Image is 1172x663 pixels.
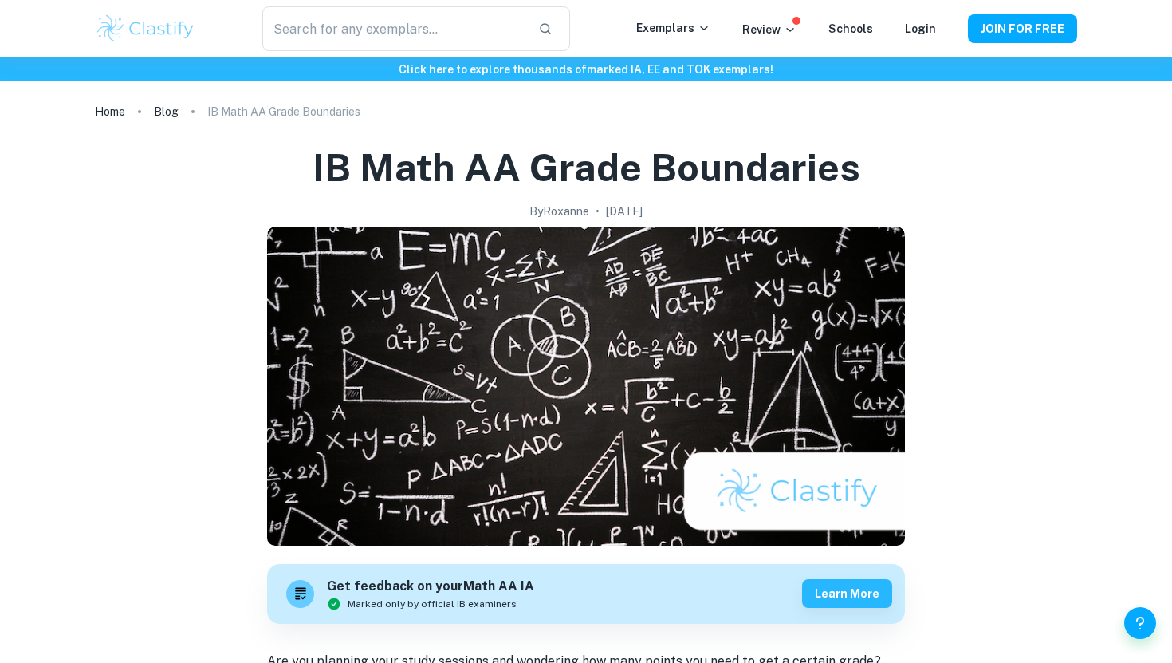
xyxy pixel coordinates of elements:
h2: By Roxanne [529,203,589,220]
button: Help and Feedback [1124,607,1156,639]
p: Review [742,21,796,38]
button: Learn more [802,579,892,608]
span: Marked only by official IB examiners [348,597,517,611]
img: IB Math AA Grade Boundaries cover image [267,227,905,546]
a: Login [905,22,936,35]
h2: [DATE] [606,203,643,220]
h6: Get feedback on your Math AA IA [327,577,534,597]
button: JOIN FOR FREE [968,14,1077,43]
p: IB Math AA Grade Boundaries [207,103,360,120]
h6: Click here to explore thousands of marked IA, EE and TOK exemplars ! [3,61,1169,78]
a: Get feedback on yourMath AA IAMarked only by official IB examinersLearn more [267,564,905,624]
h1: IB Math AA Grade Boundaries [313,142,860,193]
a: Home [95,101,125,123]
img: Clastify logo [95,13,196,45]
p: Exemplars [636,19,710,37]
p: • [596,203,600,220]
a: Blog [154,101,179,123]
input: Search for any exemplars... [262,6,525,51]
a: Schools [828,22,873,35]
